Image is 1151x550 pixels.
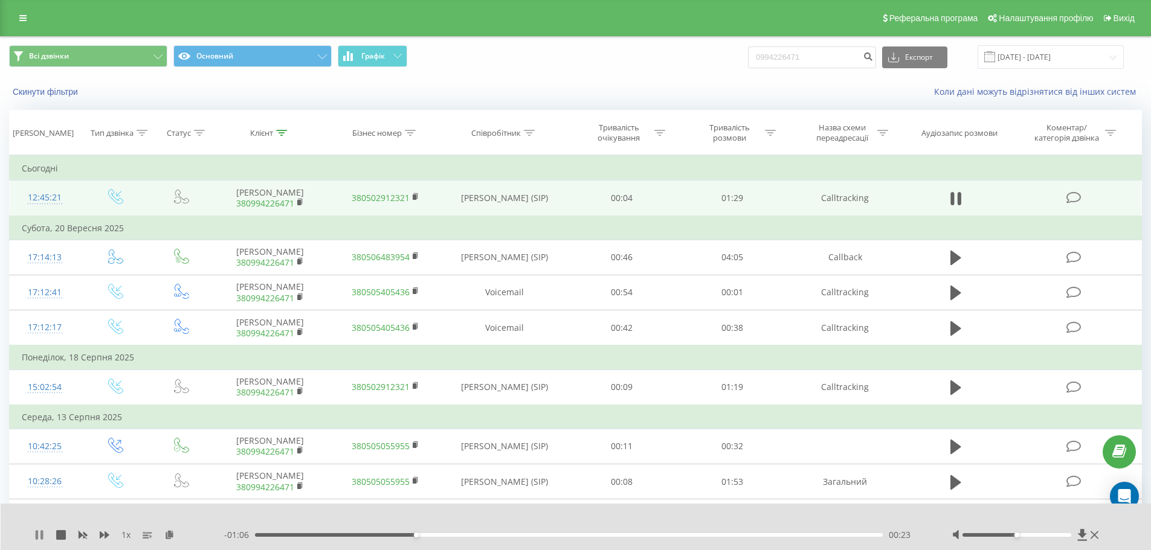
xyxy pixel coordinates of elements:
[10,345,1142,369] td: Понеділок, 18 Серпня 2025
[567,181,677,216] td: 00:04
[236,197,294,209] a: 380994226471
[338,45,407,67] button: Графік
[414,532,419,537] div: Accessibility label
[236,481,294,493] a: 380994226471
[1110,482,1139,511] div: Open Intercom Messenger
[697,123,762,143] div: Тривалість розмови
[787,275,902,310] td: Calltracking
[677,310,788,346] td: 00:38
[787,310,902,346] td: Calltracking
[250,128,273,138] div: Клієнт
[889,13,978,23] span: Реферальна програма
[352,192,410,203] a: 380502912321
[9,45,167,67] button: Всі дзвінки
[22,316,68,339] div: 17:12:17
[213,464,327,499] td: [PERSON_NAME]
[10,216,1142,240] td: Субота, 20 Вересня 2025
[567,369,677,405] td: 00:09
[748,46,876,68] input: Пошук за номером
[121,529,131,541] span: 1 x
[22,186,68,209] div: 12:45:21
[173,45,332,67] button: Основний
[443,499,567,535] td: Voicemail
[567,429,677,464] td: 00:11
[810,123,874,143] div: Назва схеми переадресації
[9,86,84,97] button: Скинути фільтри
[10,156,1142,181] td: Сьогодні
[352,286,410,298] a: 380505405436
[213,310,327,346] td: [PERSON_NAME]
[889,529,911,541] span: 00:23
[587,123,651,143] div: Тривалість очікування
[443,240,567,275] td: [PERSON_NAME] (SIP)
[22,281,68,304] div: 17:12:41
[677,240,788,275] td: 04:05
[677,429,788,464] td: 00:32
[677,369,788,405] td: 01:19
[1031,123,1102,143] div: Коментар/категорія дзвінка
[22,246,68,269] div: 17:14:13
[882,46,947,68] button: Експорт
[443,369,567,405] td: [PERSON_NAME] (SIP)
[236,257,294,268] a: 380994226471
[999,13,1093,23] span: Налаштування профілю
[677,181,788,216] td: 01:29
[1014,532,1019,537] div: Accessibility label
[787,464,902,499] td: Загальний
[677,499,788,535] td: 00:00
[352,476,410,487] a: 380505055955
[921,128,998,138] div: Аудіозапис розмови
[236,292,294,304] a: 380994226471
[471,128,521,138] div: Співробітник
[22,435,68,458] div: 10:42:25
[91,128,134,138] div: Тип дзвінка
[236,386,294,398] a: 380994226471
[29,51,69,61] span: Всі дзвінки
[213,499,327,535] td: [PERSON_NAME]
[1114,13,1135,23] span: Вихід
[167,128,191,138] div: Статус
[567,464,677,499] td: 00:08
[352,440,410,452] a: 380505055955
[236,327,294,339] a: 380994226471
[567,240,677,275] td: 00:46
[224,529,255,541] span: - 01:06
[22,376,68,399] div: 15:02:54
[352,251,410,263] a: 380506483954
[213,275,327,310] td: [PERSON_NAME]
[567,499,677,535] td: 00:40
[213,369,327,405] td: [PERSON_NAME]
[236,446,294,457] a: 380994226471
[443,464,567,499] td: [PERSON_NAME] (SIP)
[213,181,327,216] td: [PERSON_NAME]
[443,181,567,216] td: [PERSON_NAME] (SIP)
[567,275,677,310] td: 00:54
[677,275,788,310] td: 00:01
[443,275,567,310] td: Voicemail
[10,405,1142,429] td: Середа, 13 Серпня 2025
[213,429,327,464] td: [PERSON_NAME]
[787,240,902,275] td: Callback
[787,499,902,535] td: Загальний
[352,381,410,392] a: 380502912321
[443,429,567,464] td: [PERSON_NAME] (SIP)
[22,470,68,493] div: 10:28:26
[443,310,567,346] td: Voicemail
[934,86,1142,97] a: Коли дані можуть відрізнятися вiд інших систем
[787,181,902,216] td: Calltracking
[361,52,385,60] span: Графік
[787,369,902,405] td: Calltracking
[352,322,410,333] a: 380505405436
[352,128,402,138] div: Бізнес номер
[13,128,74,138] div: [PERSON_NAME]
[677,464,788,499] td: 01:53
[567,310,677,346] td: 00:42
[213,240,327,275] td: [PERSON_NAME]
